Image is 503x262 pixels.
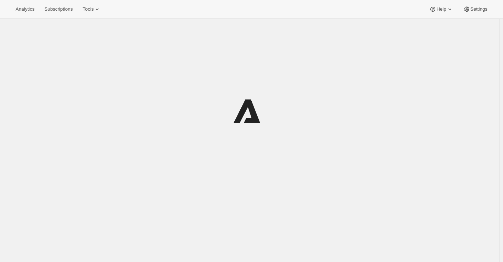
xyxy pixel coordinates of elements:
button: Subscriptions [40,4,77,14]
button: Settings [459,4,492,14]
span: Help [436,6,446,12]
span: Analytics [16,6,34,12]
span: Tools [83,6,94,12]
button: Analytics [11,4,39,14]
button: Help [425,4,457,14]
span: Settings [470,6,487,12]
span: Subscriptions [44,6,73,12]
button: Tools [78,4,105,14]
